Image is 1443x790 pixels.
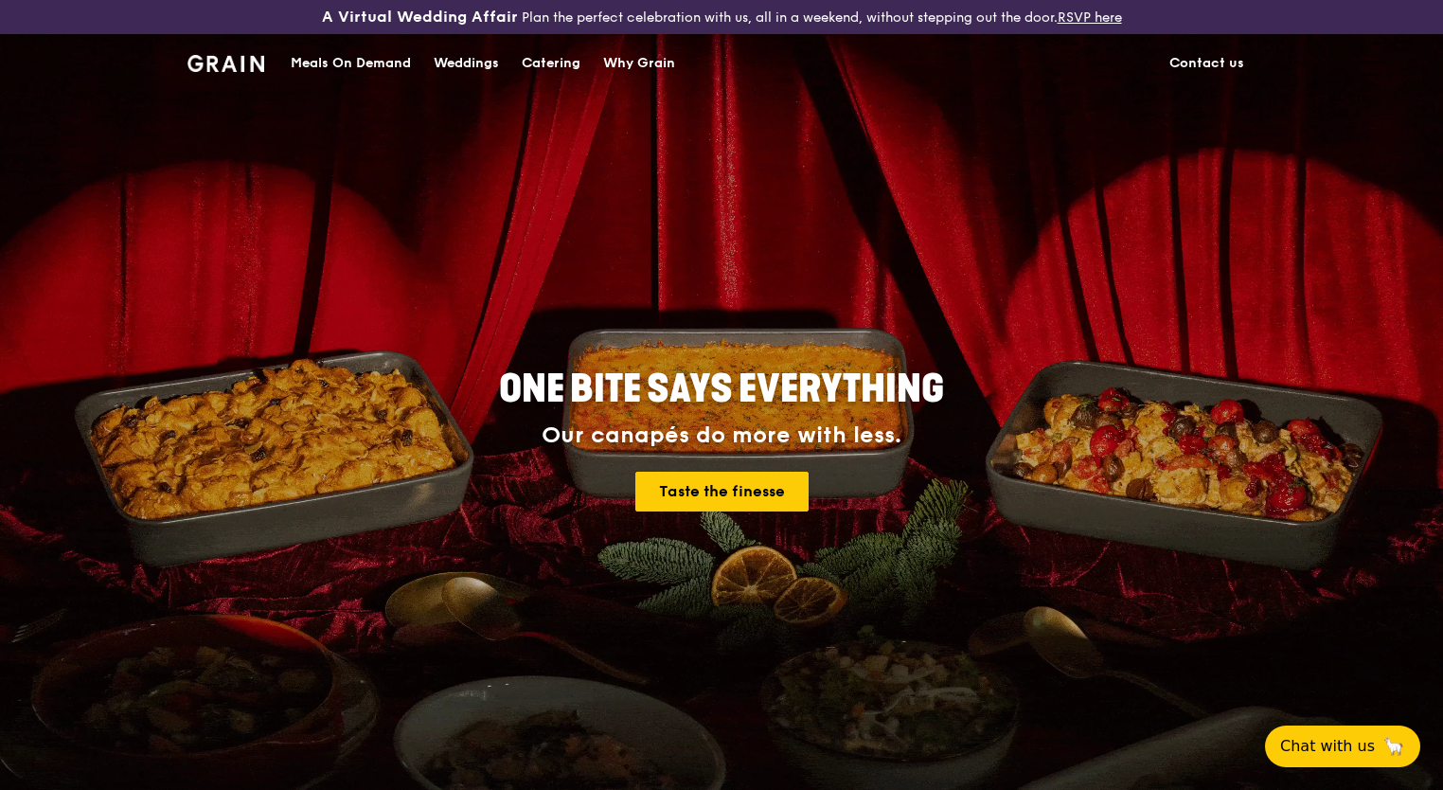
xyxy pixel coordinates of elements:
div: Catering [522,35,580,92]
a: Contact us [1158,35,1256,92]
a: GrainGrain [187,33,264,90]
div: Meals On Demand [291,35,411,92]
a: RSVP here [1058,9,1122,26]
span: ONE BITE SAYS EVERYTHING [499,367,944,412]
span: Chat with us [1280,735,1375,758]
a: Catering [510,35,592,92]
span: 🦙 [1382,735,1405,758]
div: Our canapés do more with less. [381,422,1062,449]
a: Weddings [422,35,510,92]
a: Taste the finesse [635,472,809,512]
div: Why Grain [603,35,675,92]
button: Chat with us🦙 [1265,726,1420,767]
a: Why Grain [592,35,686,92]
h3: A Virtual Wedding Affair [322,8,518,27]
div: Weddings [434,35,499,92]
img: Grain [187,55,264,72]
div: Plan the perfect celebration with us, all in a weekend, without stepping out the door. [240,8,1202,27]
